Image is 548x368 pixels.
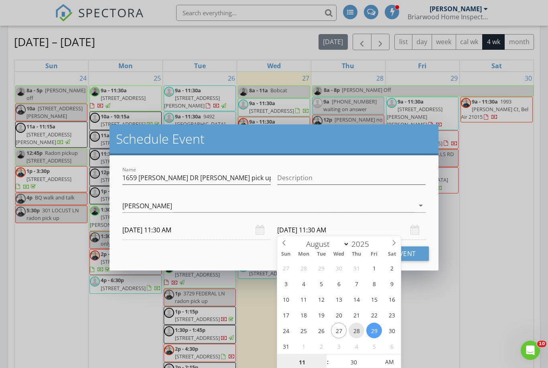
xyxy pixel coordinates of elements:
[349,276,364,291] span: August 7, 2025
[296,307,311,323] span: August 18, 2025
[384,291,400,307] span: August 16, 2025
[384,260,400,276] span: August 2, 2025
[331,291,347,307] span: August 13, 2025
[313,252,330,257] span: Tue
[313,260,329,276] span: July 29, 2025
[278,323,294,338] span: August 24, 2025
[366,323,382,338] span: August 29, 2025
[537,341,546,347] span: 10
[366,338,382,354] span: September 5, 2025
[349,291,364,307] span: August 14, 2025
[296,260,311,276] span: July 28, 2025
[416,201,426,210] i: arrow_drop_down
[349,323,364,338] span: August 28, 2025
[349,338,364,354] span: September 4, 2025
[116,131,432,147] h2: Schedule Event
[122,202,172,209] div: [PERSON_NAME]
[278,260,294,276] span: July 27, 2025
[365,252,383,257] span: Fri
[331,323,347,338] span: August 27, 2025
[278,276,294,291] span: August 3, 2025
[313,276,329,291] span: August 5, 2025
[348,252,365,257] span: Thu
[331,307,347,323] span: August 20, 2025
[349,260,364,276] span: July 31, 2025
[330,252,348,257] span: Wed
[366,291,382,307] span: August 15, 2025
[384,307,400,323] span: August 23, 2025
[366,276,382,291] span: August 8, 2025
[277,220,426,240] input: Select date
[296,338,311,354] span: September 1, 2025
[278,338,294,354] span: August 31, 2025
[122,220,271,240] input: Select date
[313,338,329,354] span: September 2, 2025
[384,276,400,291] span: August 9, 2025
[313,291,329,307] span: August 12, 2025
[296,291,311,307] span: August 11, 2025
[331,338,347,354] span: September 3, 2025
[383,252,401,257] span: Sat
[366,260,382,276] span: August 1, 2025
[331,276,347,291] span: August 6, 2025
[521,341,540,360] iframe: Intercom live chat
[277,252,295,257] span: Sun
[278,307,294,323] span: August 17, 2025
[384,338,400,354] span: September 6, 2025
[278,291,294,307] span: August 10, 2025
[313,307,329,323] span: August 19, 2025
[331,260,347,276] span: July 30, 2025
[313,323,329,338] span: August 26, 2025
[295,252,313,257] span: Mon
[384,323,400,338] span: August 30, 2025
[366,307,382,323] span: August 22, 2025
[349,239,376,249] input: Year
[349,307,364,323] span: August 21, 2025
[296,323,311,338] span: August 25, 2025
[296,276,311,291] span: August 4, 2025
